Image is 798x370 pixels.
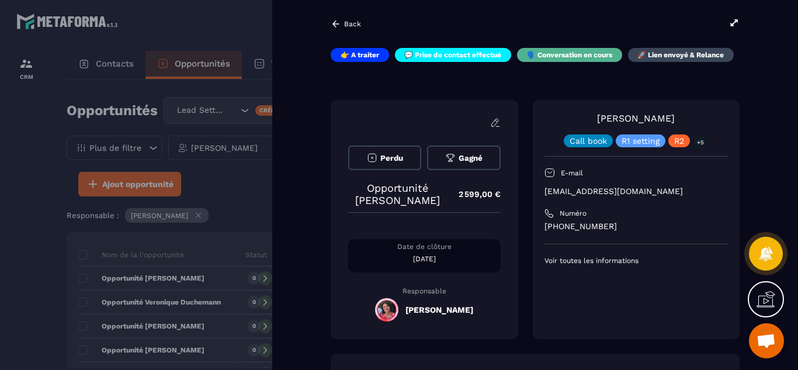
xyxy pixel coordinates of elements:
span: Gagné [459,154,483,162]
h5: [PERSON_NAME] [405,305,473,314]
p: [EMAIL_ADDRESS][DOMAIN_NAME] [544,186,728,197]
p: R2 [674,137,684,145]
p: E-mail [561,168,583,178]
p: R1 setting [622,137,660,145]
p: Voir toutes les informations [544,256,728,265]
p: Numéro [560,209,587,218]
p: Back [344,20,361,28]
a: [PERSON_NAME] [597,113,675,124]
p: Opportunité [PERSON_NAME] [348,182,447,206]
div: Ouvrir le chat [749,323,784,358]
p: [PHONE_NUMBER] [544,221,728,232]
p: 💬 Prise de contact effectué [404,50,501,60]
button: Perdu [348,146,421,170]
p: Call book [570,137,607,145]
p: [DATE] [348,254,501,264]
p: 🗣️ Conversation en cours [527,50,612,60]
p: Responsable [348,287,501,295]
span: Perdu [380,154,403,162]
p: Date de clôture [348,242,501,251]
p: +5 [693,136,708,148]
p: 🚀 Lien envoyé & Relance [637,50,724,60]
button: Gagné [427,146,500,170]
p: 2 599,00 € [447,183,501,206]
p: 👉 A traiter [341,50,379,60]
